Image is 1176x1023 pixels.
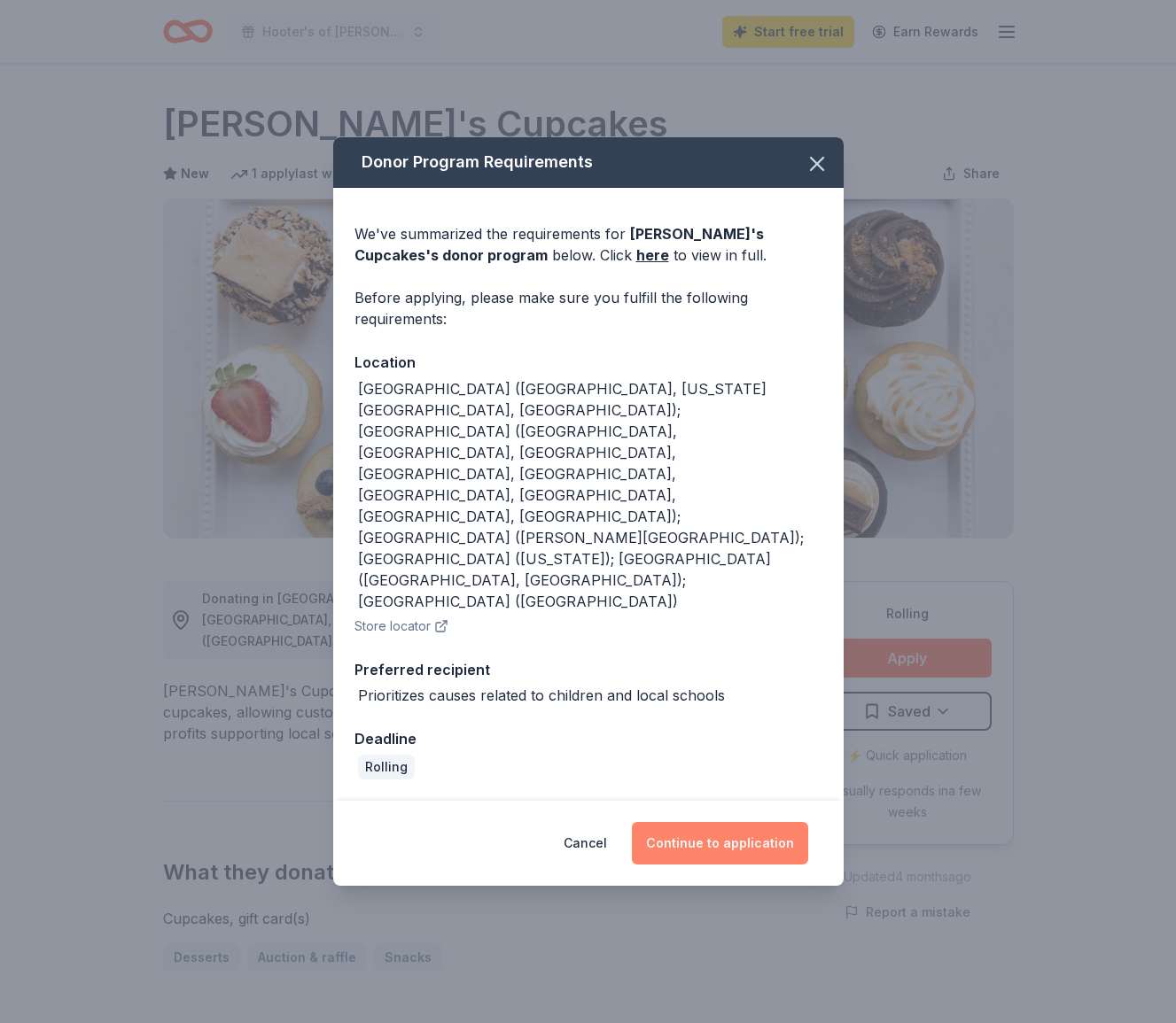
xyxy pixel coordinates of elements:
[632,822,808,864] button: Continue to application
[636,244,669,266] a: here
[358,685,725,706] div: Prioritizes causes related to children and local schools
[564,822,607,864] button: Cancel
[354,727,822,750] div: Deadline
[354,658,822,681] div: Preferred recipient
[354,223,822,266] div: We've summarized the requirements for below. Click to view in full.
[358,378,822,612] div: [GEOGRAPHIC_DATA] ([GEOGRAPHIC_DATA], [US_STATE][GEOGRAPHIC_DATA], [GEOGRAPHIC_DATA]); [GEOGRAPHI...
[354,287,822,329] div: Before applying, please make sure you fulfill the following requirements:
[358,755,415,779] div: Rolling
[333,137,844,188] div: Donor Program Requirements
[354,616,448,637] button: Store locator
[354,351,822,374] div: Location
